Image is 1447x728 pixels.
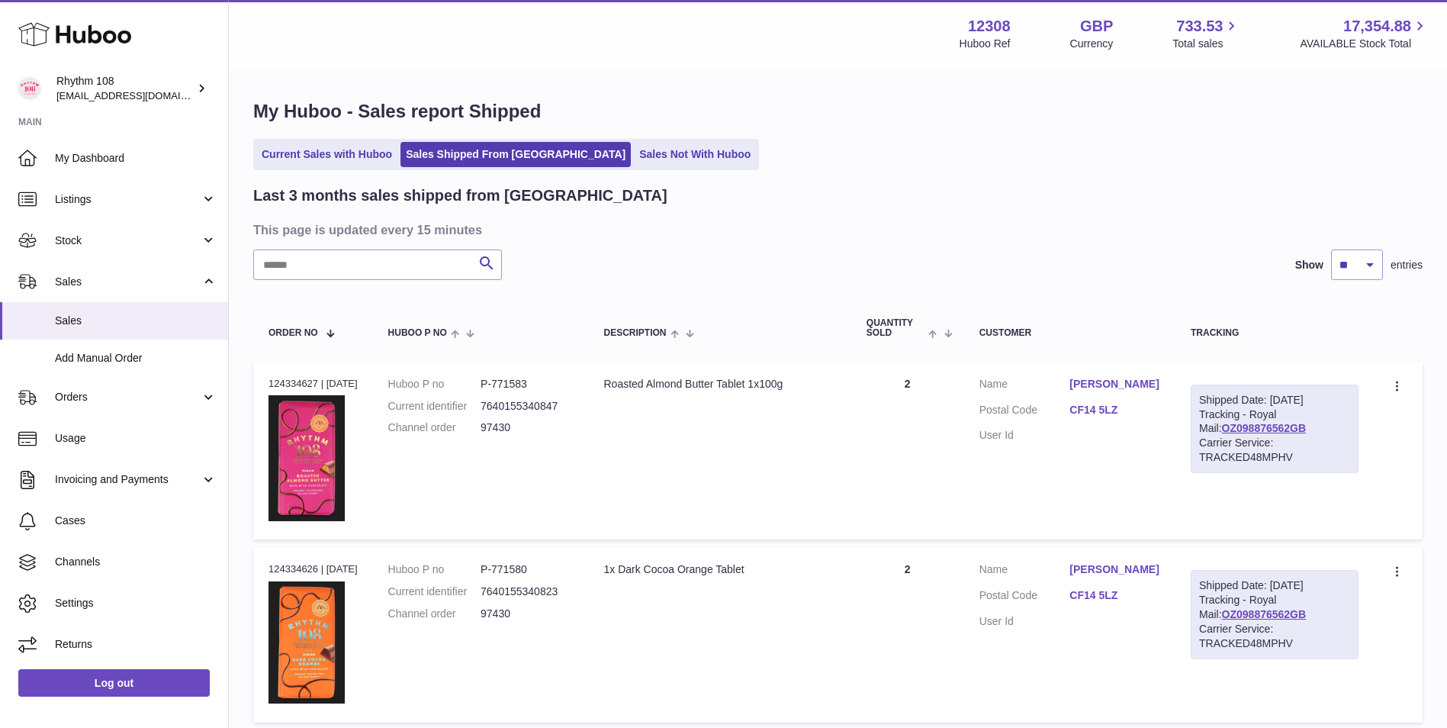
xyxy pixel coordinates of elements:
[979,562,1070,581] dt: Name
[1199,393,1350,407] div: Shipped Date: [DATE]
[388,562,481,577] dt: Huboo P no
[481,585,573,599] dd: 7640155340823
[634,142,756,167] a: Sales Not With Huboo
[268,562,358,576] div: 124334626 | [DATE]
[253,99,1423,124] h1: My Huboo - Sales report Shipped
[1199,436,1350,465] div: Carrier Service: TRACKED48MPHV
[55,637,217,652] span: Returns
[867,318,925,338] span: Quantity Sold
[979,328,1160,338] div: Customer
[960,37,1011,51] div: Huboo Ref
[1391,258,1423,272] span: entries
[388,328,447,338] span: Huboo P no
[979,403,1070,421] dt: Postal Code
[1069,377,1160,391] a: [PERSON_NAME]
[1176,16,1223,37] span: 733.53
[1191,328,1359,338] div: Tracking
[55,151,217,166] span: My Dashboard
[1222,608,1307,620] a: OZ098876562GB
[388,585,481,599] dt: Current identifier
[481,420,573,435] dd: 97430
[18,77,41,100] img: internalAdmin-12308@internal.huboo.com
[256,142,397,167] a: Current Sales with Huboo
[481,399,573,414] dd: 7640155340847
[18,669,210,697] a: Log out
[1191,570,1359,659] div: Tracking - Royal Mail:
[1191,385,1359,473] div: Tracking - Royal Mail:
[979,588,1070,607] dt: Postal Code
[388,420,481,435] dt: Channel order
[1080,16,1113,37] strong: GBP
[388,607,481,621] dt: Channel order
[1069,562,1160,577] a: [PERSON_NAME]
[55,596,217,610] span: Settings
[55,555,217,569] span: Channels
[268,395,345,520] img: 123081684745900.jpg
[1199,578,1350,593] div: Shipped Date: [DATE]
[603,562,835,577] div: 1x Dark Cocoa Orange Tablet
[55,431,217,446] span: Usage
[851,362,964,540] td: 2
[1069,403,1160,417] a: CF14 5LZ
[55,192,201,207] span: Listings
[979,428,1070,443] dt: User Id
[56,74,194,103] div: Rhythm 108
[253,185,667,206] h2: Last 3 months sales shipped from [GEOGRAPHIC_DATA]
[968,16,1011,37] strong: 12308
[1172,16,1240,51] a: 733.53 Total sales
[1300,16,1429,51] a: 17,354.88 AVAILABLE Stock Total
[1199,622,1350,651] div: Carrier Service: TRACKED48MPHV
[268,581,345,704] img: 123081684745933.JPG
[55,275,201,289] span: Sales
[979,377,1070,395] dt: Name
[400,142,631,167] a: Sales Shipped From [GEOGRAPHIC_DATA]
[603,377,835,391] div: Roasted Almond Butter Tablet 1x100g
[481,377,573,391] dd: P-771583
[1343,16,1411,37] span: 17,354.88
[1300,37,1429,51] span: AVAILABLE Stock Total
[603,328,666,338] span: Description
[55,351,217,366] span: Add Manual Order
[979,614,1070,629] dt: User Id
[1172,37,1240,51] span: Total sales
[388,377,481,391] dt: Huboo P no
[55,314,217,328] span: Sales
[388,399,481,414] dt: Current identifier
[268,377,358,391] div: 124334627 | [DATE]
[481,607,573,621] dd: 97430
[55,514,217,528] span: Cases
[55,234,201,248] span: Stock
[851,547,964,722] td: 2
[55,472,201,487] span: Invoicing and Payments
[1222,422,1307,434] a: OZ098876562GB
[268,328,318,338] span: Order No
[481,562,573,577] dd: P-771580
[253,221,1419,238] h3: This page is updated every 15 minutes
[1070,37,1114,51] div: Currency
[1295,258,1323,272] label: Show
[56,89,224,101] span: [EMAIL_ADDRESS][DOMAIN_NAME]
[55,390,201,404] span: Orders
[1069,588,1160,603] a: CF14 5LZ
